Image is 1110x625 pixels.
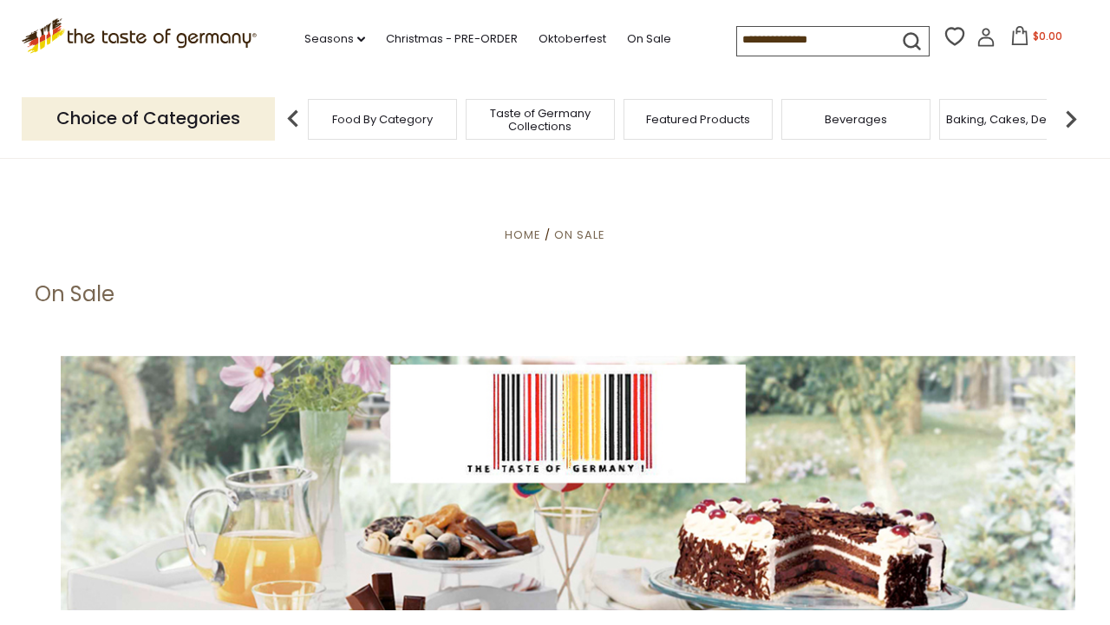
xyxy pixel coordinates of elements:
button: $0.00 [999,26,1073,52]
img: the-taste-of-germany-barcode-3.jpg [61,356,1075,610]
a: Seasons [304,30,365,49]
a: Taste of Germany Collections [471,107,610,133]
a: Oktoberfest [539,30,606,49]
a: On Sale [627,30,671,49]
a: Beverages [825,113,887,126]
a: On Sale [554,227,605,243]
p: Choice of Categories [22,97,275,140]
a: Baking, Cakes, Desserts [946,113,1081,126]
a: Home [505,227,541,243]
h1: On Sale [35,281,114,307]
a: Featured Products [646,113,750,126]
a: Food By Category [332,113,433,126]
img: next arrow [1054,102,1088,136]
span: $0.00 [1033,29,1062,43]
a: Christmas - PRE-ORDER [386,30,518,49]
img: previous arrow [276,102,310,136]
